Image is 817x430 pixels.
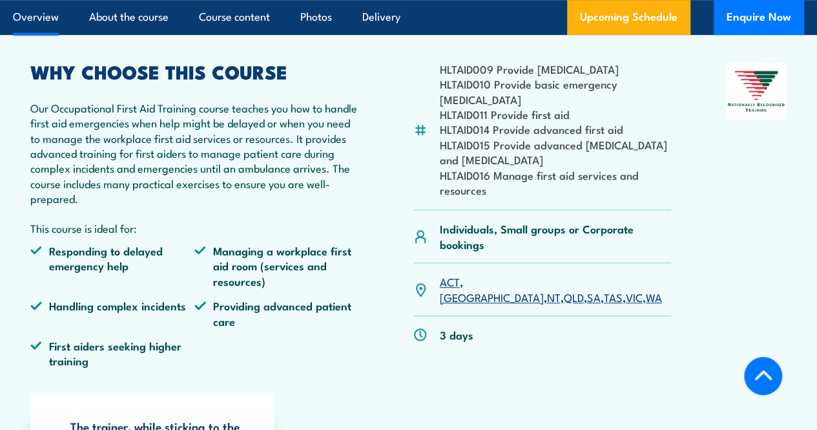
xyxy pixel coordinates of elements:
[440,107,672,122] li: HLTAID011 Provide first aid
[547,289,561,305] a: NT
[440,76,672,107] li: HLTAID010 Provide basic emergency [MEDICAL_DATA]
[30,298,194,328] li: Handling complex incidents
[646,289,662,305] a: WA
[194,243,358,288] li: Managing a workplace first aid room (services and resources)
[726,63,787,120] img: Nationally Recognised Training logo.
[587,289,601,305] a: SA
[30,63,358,80] h2: WHY CHOOSE THIS COURSE
[604,289,623,305] a: TAS
[440,167,672,198] li: HLTAID016 Manage first aid services and resources
[30,338,194,369] li: First aiders seeking higher training
[30,220,358,235] p: This course is ideal for:
[626,289,643,305] a: VIC
[440,327,473,342] p: 3 days
[30,243,194,288] li: Responding to delayed emergency help
[194,298,358,328] li: Providing advanced patient care
[440,137,672,167] li: HLTAID015 Provide advanced [MEDICAL_DATA] and [MEDICAL_DATA]
[440,61,672,76] li: HLTAID009 Provide [MEDICAL_DATA]
[30,100,358,206] p: Our Occupational First Aid Training course teaches you how to handle first aid emergencies when h...
[440,122,672,136] li: HLTAID014 Provide advanced first aid
[440,274,672,305] p: , , , , , , ,
[440,289,544,305] a: [GEOGRAPHIC_DATA]
[440,221,672,252] p: Individuals, Small groups or Corporate bookings
[564,289,584,305] a: QLD
[440,274,460,289] a: ACT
